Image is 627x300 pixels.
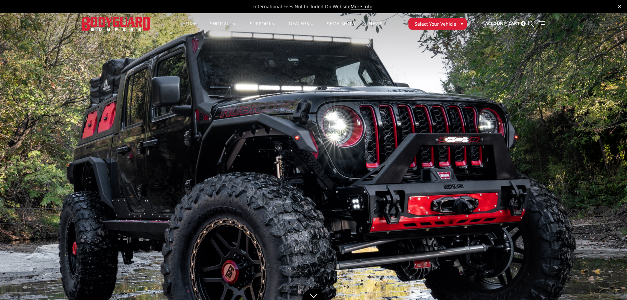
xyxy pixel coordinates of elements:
[597,164,603,175] button: 1 of 5
[408,18,467,30] button: Select Your Vehicle
[210,21,237,34] a: shop all
[509,15,526,33] a: Cart 6
[302,288,325,300] a: Click to Down
[289,21,314,34] a: Dealers
[82,17,151,30] img: BODYGUARD BUMPERS
[369,21,382,34] a: News
[182,21,196,34] a: Home
[597,175,603,185] button: 2 of 5
[597,185,603,196] button: 3 of 5
[594,268,627,300] iframe: Chat Widget
[597,206,603,217] button: 5 of 5
[250,21,276,34] a: Support
[351,3,372,10] a: More Info
[327,21,355,34] a: SEMA Show
[597,196,603,206] button: 4 of 5
[415,20,456,27] span: Select Your Vehicle
[485,20,506,26] span: Account
[521,21,526,26] span: 6
[485,15,506,33] a: Account
[461,20,463,27] span: ▾
[509,20,520,26] span: Cart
